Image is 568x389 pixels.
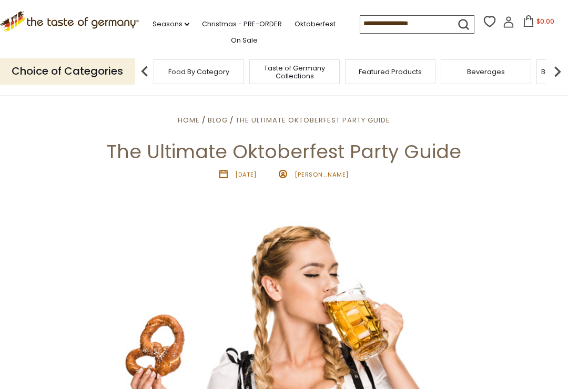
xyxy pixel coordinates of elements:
h1: The Ultimate Oktoberfest Party Guide [33,140,535,163]
span: [PERSON_NAME] [295,170,349,179]
a: Taste of Germany Collections [252,64,337,80]
a: Beverages [467,68,505,76]
a: On Sale [231,35,258,46]
a: Home [178,115,200,125]
button: $0.00 [516,15,561,31]
a: Oktoberfest [295,18,336,30]
a: Blog [208,115,228,125]
a: Christmas - PRE-ORDER [202,18,282,30]
a: Food By Category [168,68,229,76]
img: next arrow [547,61,568,82]
a: Featured Products [359,68,422,76]
time: [DATE] [235,170,257,179]
a: Seasons [153,18,189,30]
a: The Ultimate Oktoberfest Party Guide [236,115,390,125]
span: $0.00 [536,17,554,26]
img: previous arrow [134,61,155,82]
